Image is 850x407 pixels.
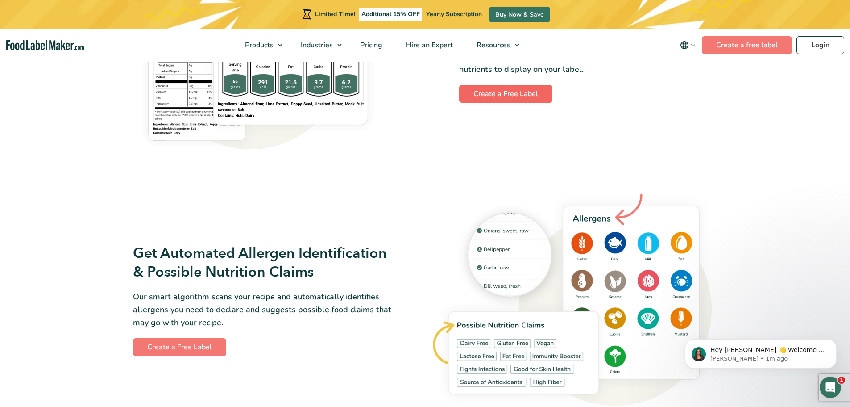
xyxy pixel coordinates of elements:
[289,29,346,62] a: Industries
[133,338,226,356] a: Create a Free Label
[820,377,841,398] iframe: Intercom live chat
[838,377,845,384] span: 1
[489,7,550,22] a: Buy Now & Save
[403,40,454,50] span: Hire an Expert
[672,320,850,383] iframe: Intercom notifications message
[348,29,392,62] a: Pricing
[474,40,511,50] span: Resources
[298,40,334,50] span: Industries
[394,29,463,62] a: Hire an Expert
[702,36,792,54] a: Create a free label
[133,244,391,281] h3: Get Automated Allergen Identification & Possible Nutrition Claims
[242,40,274,50] span: Products
[465,29,524,62] a: Resources
[426,10,482,18] span: Yearly Subscription
[459,50,717,76] p: Choose from 20+ label formats, with the flexibility to choose which nutrients to display on your ...
[233,29,287,62] a: Products
[459,85,552,103] a: Create a Free Label
[357,40,383,50] span: Pricing
[359,8,422,21] span: Additional 15% OFF
[133,290,391,329] p: Our smart algorithm scans your recipe and automatically identifies allergens you need to declare ...
[315,10,355,18] span: Limited Time!
[796,36,844,54] a: Login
